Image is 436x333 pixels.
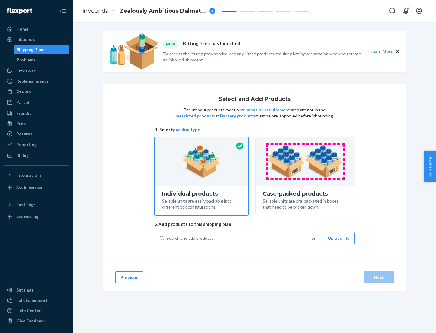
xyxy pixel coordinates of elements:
a: Replenishments [4,76,69,86]
button: Next [364,271,394,283]
div: Reporting [16,142,37,148]
button: Previous [115,271,143,283]
div: Home [16,26,28,32]
p: To access the kitting prep service, add any kitted products requiring kitting preparation when yo... [163,51,365,63]
a: Freight [4,108,69,118]
button: packing type [173,127,200,133]
div: Case-packed products [263,191,347,197]
button: Open notifications [400,5,412,17]
span: Zealously Ambitious Dalmatian [120,7,207,15]
button: Open Search Box [386,5,398,17]
p: Kitting Prep has launched [183,40,240,48]
div: Individual products [162,191,241,197]
div: NEW [163,40,178,48]
div: Next [369,274,389,280]
div: Returns [16,131,32,137]
a: Billing [4,151,69,160]
a: Orders [4,87,69,96]
button: restricted product [175,113,213,119]
div: Search and add products [167,235,213,241]
h1: Select and Add Products [219,96,291,102]
p: Ensure your products meet our and are not in the list. must be pre-approved before inbounding. [175,107,335,119]
div: Replenishments [16,78,48,84]
div: Settings [16,287,34,293]
span: 1. Select [155,127,355,133]
a: Add Fast Tag [4,212,69,222]
div: Inbounds [16,36,35,42]
button: Integrations [4,170,69,180]
a: Inbounds [82,8,108,14]
button: Fast Tags [4,200,69,209]
div: Inventory [16,67,36,73]
a: Problems [14,55,69,65]
div: Sellable units are easily packable into different box configurations. [162,197,241,210]
div: Add Integration [16,185,43,190]
a: Parcel [4,97,69,107]
a: Shipping Plans [14,45,69,54]
button: Open account menu [413,5,425,17]
button: Upload file [323,232,355,244]
button: dimension requirements [243,107,292,113]
a: Prep [4,119,69,128]
div: Give Feedback [16,318,46,324]
a: Add Integration [4,183,69,192]
div: Integrations [16,172,42,178]
div: Sellable units are pre-packaged in boxes that need to be broken down. [263,197,347,210]
a: Talk to Support [4,295,69,305]
a: Home [4,24,69,34]
img: Flexport logo [7,8,32,14]
div: Prep [16,120,26,127]
a: Inbounds [4,35,69,44]
a: Settings [4,285,69,295]
div: Parcel [16,99,29,105]
div: Problems [17,57,36,63]
a: Reporting [4,140,69,150]
button: Close [395,48,401,55]
div: Talk to Support [16,297,48,303]
div: Add Fast Tag [16,214,38,219]
a: Inventory [4,65,69,75]
div: Shipping Plans [17,47,45,53]
button: Learn More [370,48,393,55]
span: or [312,235,315,241]
div: Fast Tags [16,202,36,208]
button: Give Feedback [4,316,69,326]
button: Help Center [424,151,436,182]
div: Freight [16,110,31,116]
div: Orders [16,88,31,94]
ol: breadcrumbs [78,2,220,20]
button: Close Navigation [57,5,69,17]
img: case-pack.59cecea509d18c883b923b81aeac6d0b.png [267,145,343,178]
div: Billing [16,153,29,159]
a: Help Center [4,306,69,315]
div: Help Center [16,308,41,314]
a: Returns [4,129,69,139]
button: Battery products [220,113,255,119]
span: 2. Add products to this shipping plan [155,221,355,227]
img: individual-pack.facf35554cb0f1810c75b2bd6df2d64e.png [183,145,220,178]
